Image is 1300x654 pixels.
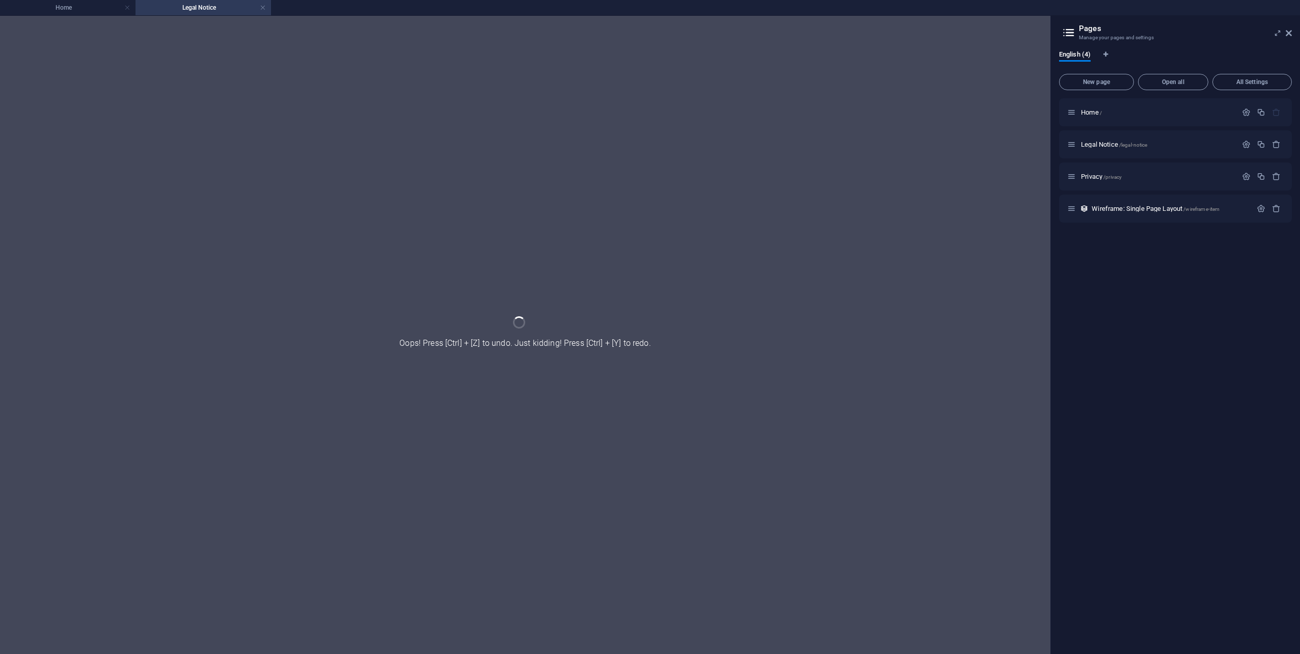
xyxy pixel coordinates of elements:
span: Open all [1143,79,1204,85]
div: Privacy/privacy [1078,173,1237,180]
div: The startpage cannot be deleted [1272,108,1281,117]
div: Settings [1242,172,1251,181]
div: Duplicate [1257,140,1265,149]
div: Legal Notice/legal-notice [1078,141,1237,148]
span: English (4) [1059,48,1091,63]
span: /privacy [1103,174,1122,180]
div: Settings [1242,140,1251,149]
div: Remove [1272,204,1281,213]
span: All Settings [1217,79,1287,85]
span: /legal-notice [1119,142,1148,148]
div: Settings [1257,204,1265,213]
span: Legal Notice [1081,141,1147,148]
h2: Pages [1079,24,1292,33]
button: Open all [1138,74,1208,90]
span: Click to open page [1081,173,1122,180]
div: Settings [1242,108,1251,117]
h3: Manage your pages and settings [1079,33,1271,42]
span: Click to open page [1092,205,1220,212]
div: Duplicate [1257,108,1265,117]
span: Click to open page [1081,108,1102,116]
div: Home/ [1078,109,1237,116]
h4: Legal Notice [136,2,271,13]
span: / [1100,110,1102,116]
div: Remove [1272,172,1281,181]
div: Remove [1272,140,1281,149]
div: Wireframe: Single Page Layout/wireframe-item [1089,205,1252,212]
div: Duplicate [1257,172,1265,181]
div: Language Tabs [1059,50,1292,70]
span: /wireframe-item [1183,206,1220,212]
div: This layout is used as a template for all items (e.g. a blog post) of this collection. The conten... [1080,204,1089,213]
span: New page [1064,79,1129,85]
button: New page [1059,74,1134,90]
button: All Settings [1212,74,1292,90]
